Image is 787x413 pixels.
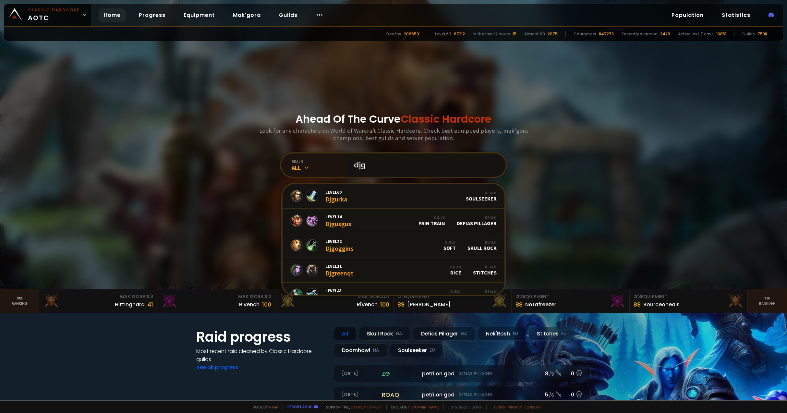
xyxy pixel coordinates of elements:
div: 3429 [660,31,670,37]
h1: Ahead Of The Curve [296,111,491,127]
div: 847278 [599,31,614,37]
div: Skull Rock [359,327,410,341]
input: Search a character... [350,153,498,177]
div: Recently scanned [622,31,658,37]
h3: Look for any characters on World of Warcraft Classic Hardcore. Check best equipped players, mak'g... [257,127,530,142]
div: Nek'Rosh [472,289,497,300]
a: Terms [493,405,505,409]
div: Mak'Gora [279,293,389,300]
div: Equipment [515,293,625,300]
h1: Raid progress [196,327,326,347]
div: 88 [515,300,523,309]
a: [DATE]zgpetri on godDefias Pillager8 /90 [334,365,591,382]
div: soft [443,240,456,251]
div: Djgräddsås [325,288,356,302]
div: 89 [397,300,405,309]
a: Level22DjgogginsGuildsoftRealmSkull Rock [283,233,504,258]
a: Level60DjgurkaRealmSoulseeker [283,184,504,209]
a: Mak'Gora#1Rîvench100 [275,289,393,313]
div: 100 [380,300,389,309]
h4: Most recent raid cleaned by Classic Hardcore guilds [196,347,326,363]
span: Support me, [322,405,382,409]
div: Soulseeker [390,343,443,357]
a: Guilds [274,8,303,22]
small: EU [430,347,435,354]
span: # 3 [146,293,153,300]
a: Seeranking [748,289,787,313]
span: Level 22 [325,238,354,244]
div: 15 [513,31,516,37]
small: EU [513,331,518,337]
div: 67212 [454,31,465,37]
div: Djgoggins [325,238,354,252]
div: Realm [473,264,497,269]
a: [DATE]roaqpetri on godDefias Pillager5 /60 [334,386,591,403]
a: Buy me a coffee [350,405,382,409]
div: Nek'Rosh [478,327,526,341]
a: Mak'Gora#3Hittinghard41 [39,289,157,313]
a: Level43DjgräddsåsGuildMighty ScwedesRealmNek'Rosh [283,283,504,307]
div: Level 60 [435,31,451,37]
small: NA [373,347,379,354]
div: Characters [574,31,596,37]
div: Almost 60 [524,31,545,37]
div: Hittinghard [115,300,145,309]
a: Population [666,8,709,22]
div: 7538 [757,31,767,37]
span: Classic Hardcore [401,112,491,126]
small: NA [396,331,402,337]
a: Level11DjgreenqtGuildDiceRealmStitches [283,258,504,283]
a: Mak'Gora#2Rivench100 [157,289,275,313]
div: Rivench [239,300,260,309]
a: Mak'gora [228,8,266,22]
a: Level14DjgusgusGuildPain TrainRealmDefias Pillager [283,209,504,233]
a: #1Equipment89[PERSON_NAME] [393,289,512,313]
span: Level 11 [325,263,353,269]
a: #2Equipment88Notafreezer [512,289,630,313]
div: Realm [472,289,497,294]
div: 88 [634,300,641,309]
a: Privacy [508,405,522,409]
div: Soulseeker [466,190,497,202]
div: Guild [419,289,461,294]
a: Progress [134,8,171,22]
div: Djgusgus [325,214,351,228]
div: 2075 [548,31,558,37]
div: 41 [147,300,153,309]
span: # 1 [397,293,404,300]
div: [PERSON_NAME] [407,300,451,309]
div: Mighty Scwedes [419,289,461,300]
span: Level 14 [325,214,351,220]
div: Defias Pillager [457,215,497,226]
div: Rîvench [357,300,378,309]
div: Guilds [742,31,755,37]
div: Realm [467,240,497,245]
div: Equipment [397,293,507,300]
a: [DOMAIN_NAME] [411,405,440,409]
div: Guild [443,240,456,245]
div: Sourceoheals [643,300,680,309]
div: Equipment [634,293,744,300]
div: Pain Train [418,215,445,226]
div: Notafreezer [525,300,556,309]
div: realm [292,159,346,164]
div: Djgreenqt [325,263,353,277]
a: Consent [524,405,541,409]
small: EU [561,331,567,337]
a: Equipment [178,8,220,22]
div: 10851 [716,31,726,37]
div: Skull Rock [467,240,497,251]
div: Realm [466,190,497,195]
span: AOTC [28,7,80,23]
span: # 2 [264,293,271,300]
span: Made by [249,405,279,409]
div: Guild [450,264,461,269]
span: # 2 [515,293,523,300]
span: # 3 [634,293,641,300]
div: In the last 12 hours [473,31,510,37]
div: Dice [450,264,461,276]
span: Level 43 [325,288,356,294]
div: Djgurka [325,189,347,203]
div: Doomhowl [334,343,387,357]
div: Defias Pillager [413,327,475,341]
